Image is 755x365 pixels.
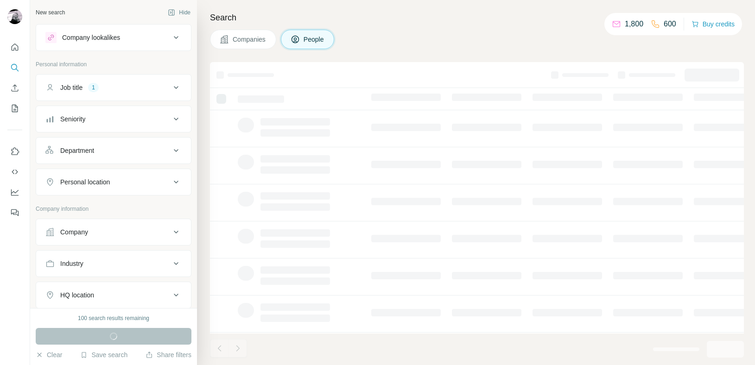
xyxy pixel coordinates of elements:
p: 600 [664,19,676,30]
button: Buy credits [692,18,735,31]
h4: Search [210,11,744,24]
button: Company lookalikes [36,26,191,49]
span: People [304,35,325,44]
button: Hide [161,6,197,19]
p: Personal information [36,60,191,69]
div: Company [60,227,88,237]
button: Enrich CSV [7,80,22,96]
button: Personal location [36,171,191,193]
button: Seniority [36,108,191,130]
button: My lists [7,100,22,117]
img: Avatar [7,9,22,24]
button: HQ location [36,284,191,306]
div: Job title [60,83,82,92]
div: Department [60,146,94,155]
button: Clear [36,350,62,359]
button: Search [7,59,22,76]
p: 1,800 [625,19,643,30]
button: Dashboard [7,184,22,201]
p: Company information [36,205,191,213]
button: Save search [80,350,127,359]
button: Company [36,221,191,243]
div: 1 [88,83,99,92]
div: Personal location [60,177,110,187]
div: Company lookalikes [62,33,120,42]
div: HQ location [60,290,94,300]
div: Industry [60,259,83,268]
div: 100 search results remaining [78,314,149,322]
span: Companies [233,35,266,44]
button: Use Surfe on LinkedIn [7,143,22,160]
button: Department [36,139,191,162]
button: Quick start [7,39,22,56]
div: New search [36,8,65,17]
button: Use Surfe API [7,164,22,180]
div: Seniority [60,114,85,124]
button: Share filters [146,350,191,359]
button: Feedback [7,204,22,221]
button: Industry [36,252,191,275]
button: Job title1 [36,76,191,99]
